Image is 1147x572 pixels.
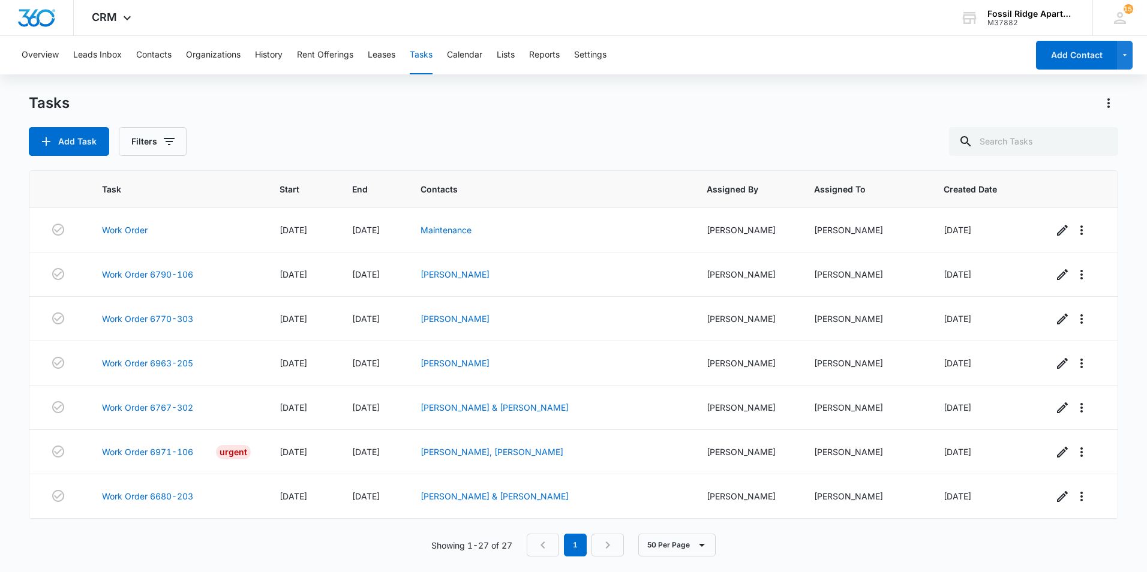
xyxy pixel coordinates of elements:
[574,36,606,74] button: Settings
[136,36,172,74] button: Contacts
[707,224,785,236] div: [PERSON_NAME]
[102,401,193,414] a: Work Order 6767-302
[431,539,512,552] p: Showing 1-27 of 27
[814,224,915,236] div: [PERSON_NAME]
[352,314,380,324] span: [DATE]
[280,491,307,501] span: [DATE]
[352,269,380,279] span: [DATE]
[368,36,395,74] button: Leases
[280,225,307,235] span: [DATE]
[1099,94,1118,113] button: Actions
[707,312,785,325] div: [PERSON_NAME]
[944,491,971,501] span: [DATE]
[421,314,490,324] a: [PERSON_NAME]
[102,490,193,502] a: Work Order 6680-203
[352,225,380,235] span: [DATE]
[73,36,122,74] button: Leads Inbox
[1124,4,1133,14] div: notifications count
[944,402,971,413] span: [DATE]
[280,183,306,195] span: Start
[1124,4,1133,14] span: 151
[564,534,587,556] em: 1
[280,402,307,413] span: [DATE]
[102,312,193,325] a: Work Order 6770-303
[352,491,380,501] span: [DATE]
[421,402,569,413] a: [PERSON_NAME] & [PERSON_NAME]
[814,312,915,325] div: [PERSON_NAME]
[814,268,915,281] div: [PERSON_NAME]
[102,357,193,369] a: Work Order 6963-205
[527,534,624,556] nav: Pagination
[186,36,241,74] button: Organizations
[944,269,971,279] span: [DATE]
[707,183,768,195] span: Assigned By
[944,447,971,457] span: [DATE]
[529,36,560,74] button: Reports
[814,357,915,369] div: [PERSON_NAME]
[102,183,234,195] span: Task
[280,358,307,368] span: [DATE]
[352,447,380,457] span: [DATE]
[814,401,915,414] div: [PERSON_NAME]
[29,127,109,156] button: Add Task
[352,402,380,413] span: [DATE]
[949,127,1118,156] input: Search Tasks
[421,491,569,501] a: [PERSON_NAME] & [PERSON_NAME]
[814,490,915,502] div: [PERSON_NAME]
[707,357,785,369] div: [PERSON_NAME]
[216,445,251,459] div: Urgent
[944,225,971,235] span: [DATE]
[255,36,283,74] button: History
[814,445,915,458] div: [PERSON_NAME]
[421,269,490,279] a: [PERSON_NAME]
[421,225,472,235] a: Maintenance
[421,358,490,368] a: [PERSON_NAME]
[297,36,353,74] button: Rent Offerings
[92,11,117,23] span: CRM
[707,445,785,458] div: [PERSON_NAME]
[707,490,785,502] div: [PERSON_NAME]
[944,183,1007,195] span: Created Date
[814,183,897,195] span: Assigned To
[352,183,374,195] span: End
[102,268,193,281] a: Work Order 6790-106
[1036,41,1117,70] button: Add Contact
[987,9,1075,19] div: account name
[421,447,563,457] a: [PERSON_NAME], [PERSON_NAME]
[22,36,59,74] button: Overview
[410,36,433,74] button: Tasks
[280,314,307,324] span: [DATE]
[447,36,482,74] button: Calendar
[29,94,70,112] h1: Tasks
[638,534,716,556] button: 50 Per Page
[944,358,971,368] span: [DATE]
[102,445,193,458] a: Work Order 6971-106
[352,358,380,368] span: [DATE]
[280,269,307,279] span: [DATE]
[421,183,660,195] span: Contacts
[102,224,148,236] a: Work Order
[280,447,307,457] span: [DATE]
[944,314,971,324] span: [DATE]
[119,127,187,156] button: Filters
[987,19,1075,27] div: account id
[707,268,785,281] div: [PERSON_NAME]
[497,36,515,74] button: Lists
[707,401,785,414] div: [PERSON_NAME]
